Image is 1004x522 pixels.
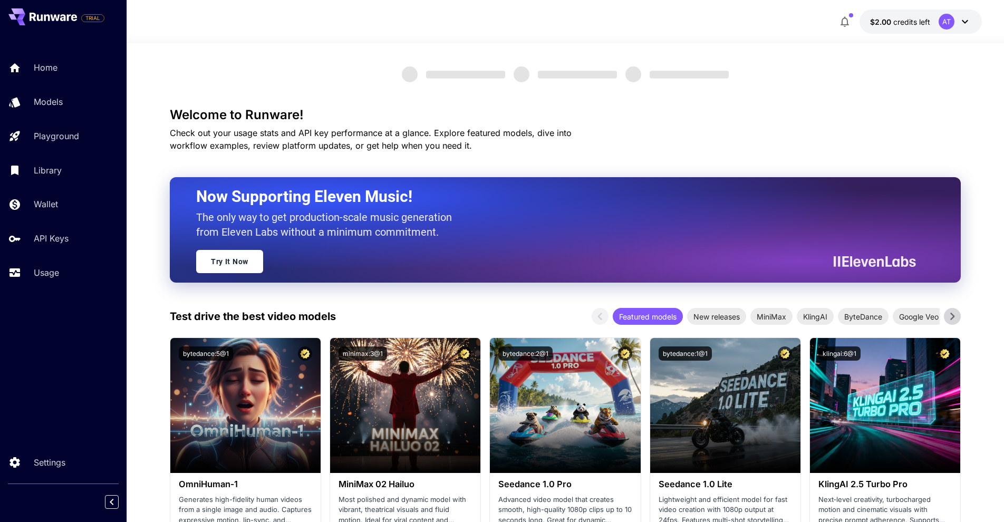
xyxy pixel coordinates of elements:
[810,338,960,473] img: alt
[498,346,553,361] button: bytedance:2@1
[797,311,834,322] span: KlingAI
[34,164,62,177] p: Library
[870,16,930,27] div: $2.00
[81,12,104,24] span: Add your payment card to enable full platform functionality.
[34,198,58,210] p: Wallet
[818,346,861,361] button: klingai:6@1
[687,311,746,322] span: New releases
[893,308,945,325] div: Google Veo
[170,338,321,473] img: alt
[938,346,952,361] button: Certified Model – Vetted for best performance and includes a commercial license.
[34,266,59,279] p: Usage
[82,14,104,22] span: TRIAL
[34,61,57,74] p: Home
[113,492,127,511] div: Collapse sidebar
[870,17,893,26] span: $2.00
[613,308,683,325] div: Featured models
[170,128,572,151] span: Check out your usage stats and API key performance at a glance. Explore featured models, dive int...
[170,108,961,122] h3: Welcome to Runware!
[659,346,712,361] button: bytedance:1@1
[196,250,263,273] a: Try It Now
[196,210,460,239] p: The only way to get production-scale music generation from Eleven Labs without a minimum commitment.
[797,308,834,325] div: KlingAI
[34,130,79,142] p: Playground
[339,346,387,361] button: minimax:3@1
[339,479,472,489] h3: MiniMax 02 Hailuo
[893,17,930,26] span: credits left
[179,479,312,489] h3: OmniHuman‑1
[105,495,119,509] button: Collapse sidebar
[687,308,746,325] div: New releases
[458,346,472,361] button: Certified Model – Vetted for best performance and includes a commercial license.
[778,346,792,361] button: Certified Model – Vetted for best performance and includes a commercial license.
[838,311,889,322] span: ByteDance
[618,346,632,361] button: Certified Model – Vetted for best performance and includes a commercial license.
[490,338,640,473] img: alt
[34,95,63,108] p: Models
[170,308,336,324] p: Test drive the best video models
[750,308,793,325] div: MiniMax
[860,9,982,34] button: $2.00AT
[196,187,908,207] h2: Now Supporting Eleven Music!
[659,479,792,489] h3: Seedance 1.0 Lite
[330,338,480,473] img: alt
[498,479,632,489] h3: Seedance 1.0 Pro
[838,308,889,325] div: ByteDance
[818,479,952,489] h3: KlingAI 2.5 Turbo Pro
[34,232,69,245] p: API Keys
[298,346,312,361] button: Certified Model – Vetted for best performance and includes a commercial license.
[179,346,233,361] button: bytedance:5@1
[34,456,65,469] p: Settings
[893,311,945,322] span: Google Veo
[939,14,954,30] div: AT
[613,311,683,322] span: Featured models
[650,338,800,473] img: alt
[750,311,793,322] span: MiniMax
